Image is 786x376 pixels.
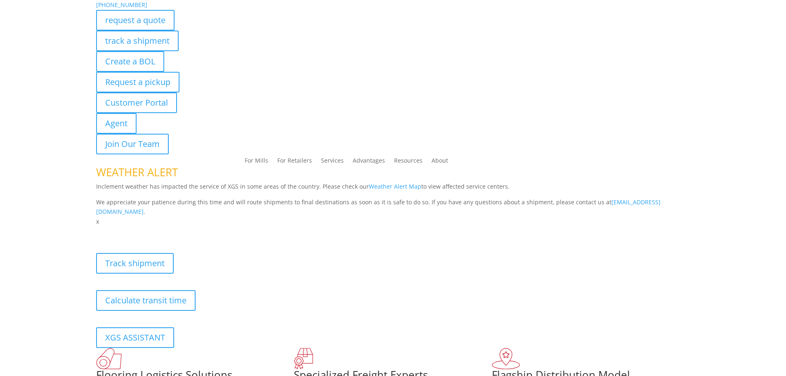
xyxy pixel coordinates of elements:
img: xgs-icon-focused-on-flooring-red [294,348,313,369]
span: WEATHER ALERT [96,165,178,180]
a: Calculate transit time [96,290,196,311]
a: Resources [394,158,423,167]
b: Visibility, transparency, and control for your entire supply chain. [96,228,280,236]
a: Advantages [353,158,385,167]
a: Agent [96,113,137,134]
a: [PHONE_NUMBER] [96,1,147,9]
a: For Retailers [277,158,312,167]
a: request a quote [96,10,175,31]
a: Customer Portal [96,92,177,113]
a: Services [321,158,344,167]
p: Inclement weather has impacted the service of XGS in some areas of the country. Please check our ... [96,182,690,197]
img: xgs-icon-flagship-distribution-model-red [492,348,520,369]
p: We appreciate your patience during this time and will route shipments to final destinations as so... [96,197,690,217]
img: xgs-icon-total-supply-chain-intelligence-red [96,348,122,369]
a: XGS ASSISTANT [96,327,174,348]
a: About [432,158,448,167]
a: Create a BOL [96,51,164,72]
a: For Mills [245,158,268,167]
a: Request a pickup [96,72,179,92]
a: track a shipment [96,31,179,51]
a: Weather Alert Map [369,182,421,190]
p: x [96,217,690,227]
a: Join Our Team [96,134,169,154]
a: Track shipment [96,253,174,274]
